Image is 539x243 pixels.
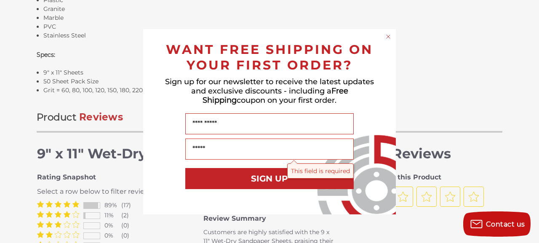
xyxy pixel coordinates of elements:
[185,168,354,189] button: SIGN UP
[486,220,525,228] span: Contact us
[165,77,374,105] span: Sign up for our newsletter to receive the latest updates and exclusive discounts - including a co...
[384,32,392,41] button: Close dialog
[463,211,531,237] button: Contact us
[166,42,373,73] span: WANT FREE SHIPPING ON YOUR FIRST ORDER?
[203,86,348,105] span: Free Shipping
